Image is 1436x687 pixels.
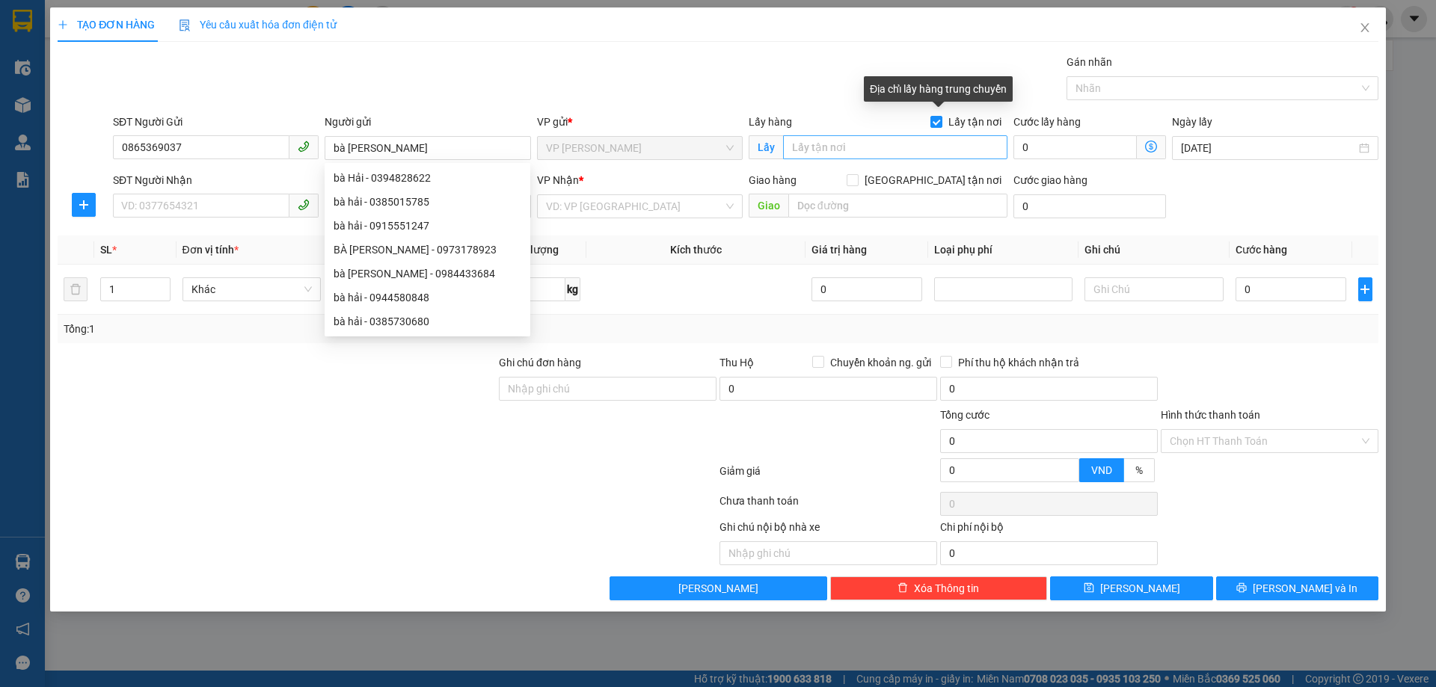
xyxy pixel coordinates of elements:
[1084,582,1094,594] span: save
[1100,580,1180,597] span: [PERSON_NAME]
[942,114,1007,130] span: Lấy tận nơi
[64,321,554,337] div: Tổng: 1
[191,278,312,301] span: Khác
[788,194,1007,218] input: Dọc đường
[325,114,530,130] div: Người gửi
[749,135,783,159] span: Lấy
[7,81,34,155] img: logo
[897,582,908,594] span: delete
[37,64,151,114] span: [GEOGRAPHIC_DATA], [GEOGRAPHIC_DATA] ↔ [GEOGRAPHIC_DATA]
[1236,582,1247,594] span: printer
[719,519,937,541] div: Ghi chú nội bộ nhà xe
[1253,580,1357,597] span: [PERSON_NAME] và In
[298,141,310,153] span: phone
[1172,116,1212,128] label: Ngày lấy
[1013,194,1166,218] input: Cước giao hàng
[1358,277,1372,301] button: plus
[537,114,743,130] div: VP gửi
[334,241,521,258] div: BÀ [PERSON_NAME] - 0973178923
[325,286,530,309] div: bà hải - 0944580848
[505,244,558,256] span: Định lượng
[940,519,1158,541] div: Chi phí nội bộ
[1013,135,1137,159] input: Cước lấy hàng
[325,262,530,286] div: bà Hải - 0984433684
[325,309,530,333] div: bà hải - 0385730680
[1161,409,1260,421] label: Hình thức thanh toán
[1013,116,1081,128] label: Cước lấy hàng
[1135,464,1143,476] span: %
[565,277,580,301] span: kg
[749,116,792,128] span: Lấy hàng
[1050,576,1212,600] button: save[PERSON_NAME]
[1359,283,1372,295] span: plus
[113,114,319,130] div: SĐT Người Gửi
[718,493,939,519] div: Chưa thanh toán
[1084,277,1223,301] input: Ghi Chú
[73,199,95,211] span: plus
[952,354,1085,371] span: Phí thu hộ khách nhận trả
[334,313,521,330] div: bà hải - 0385730680
[179,19,337,31] span: Yêu cầu xuất hóa đơn điện tử
[859,172,1007,188] span: [GEOGRAPHIC_DATA] tận nơi
[719,541,937,565] input: Nhập ghi chú
[811,244,867,256] span: Giá trị hàng
[940,409,989,421] span: Tổng cước
[610,576,827,600] button: [PERSON_NAME]
[1091,464,1112,476] span: VND
[334,194,521,210] div: bà hải - 0385015785
[1359,22,1371,34] span: close
[1181,140,1355,156] input: Ngày lấy
[1067,56,1112,68] label: Gán nhãn
[325,166,530,190] div: bà Hải - 0394828622
[113,172,319,188] div: SĐT Người Nhận
[783,135,1007,159] input: Lấy tận nơi
[1013,174,1087,186] label: Cước giao hàng
[334,265,521,282] div: bà [PERSON_NAME] - 0984433684
[179,19,191,31] img: icon
[824,354,937,371] span: Chuyển khoản ng. gửi
[546,137,734,159] span: VP THANH CHƯƠNG
[1344,7,1386,49] button: Close
[334,170,521,186] div: bà Hải - 0394828622
[914,580,979,597] span: Xóa Thông tin
[100,244,112,256] span: SL
[811,277,923,301] input: 0
[928,235,1078,265] th: Loại phụ phí
[499,357,581,369] label: Ghi chú đơn hàng
[749,174,797,186] span: Giao hàng
[325,238,530,262] div: BÀ HẢI - 0973178923
[749,194,788,218] span: Giao
[864,76,1013,102] div: Địa chỉ lấy hàng trung chuyển
[72,193,96,217] button: plus
[325,190,530,214] div: bà hải - 0385015785
[64,277,88,301] button: delete
[830,576,1048,600] button: deleteXóa Thông tin
[325,214,530,238] div: bà hải - 0915551247
[1236,244,1287,256] span: Cước hàng
[1216,576,1378,600] button: printer[PERSON_NAME] và In
[537,174,579,186] span: VP Nhận
[58,19,68,30] span: plus
[1145,141,1157,153] span: dollar-circle
[298,199,310,211] span: phone
[719,357,754,369] span: Thu Hộ
[182,244,239,256] span: Đơn vị tính
[1078,235,1229,265] th: Ghi chú
[42,12,150,61] strong: CHUYỂN PHÁT NHANH AN PHÚ QUÝ
[334,289,521,306] div: bà hải - 0944580848
[678,580,758,597] span: [PERSON_NAME]
[670,244,722,256] span: Kích thước
[499,377,717,401] input: Ghi chú đơn hàng
[334,218,521,234] div: bà hải - 0915551247
[718,463,939,489] div: Giảm giá
[58,19,155,31] span: TẠO ĐƠN HÀNG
